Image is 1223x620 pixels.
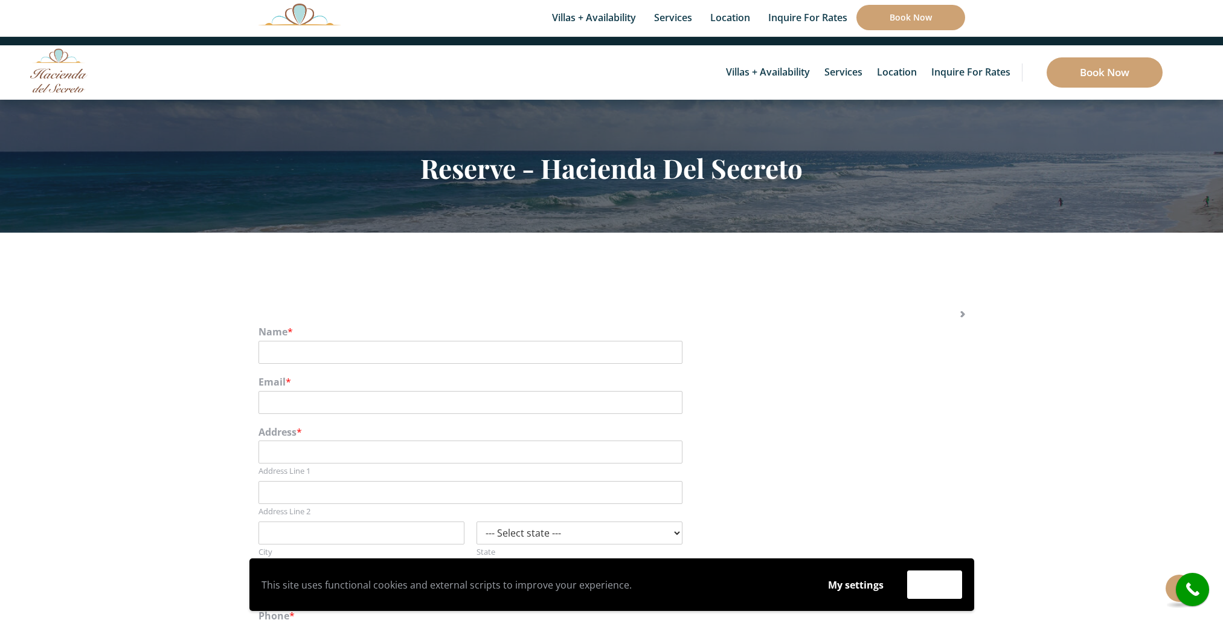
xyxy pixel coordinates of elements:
img: Awesome Logo [30,48,88,92]
a: Book Now [856,5,965,30]
a: Villas + Availability [720,45,816,100]
label: State [477,547,682,557]
p: This site uses functional cookies and external scripts to improve your experience. [262,576,804,594]
label: Address [258,426,965,439]
a: Services [818,45,868,100]
img: Awesome Logo [258,3,341,25]
label: City [258,547,464,557]
label: Address Line 1 [258,466,682,476]
button: My settings [817,571,895,599]
label: Address Line 2 [258,506,682,517]
a: Location [871,45,923,100]
a: Book Now [1047,57,1163,88]
label: Name [258,326,965,338]
i: call [1179,576,1206,603]
a: call [1176,573,1209,606]
a: Inquire for Rates [925,45,1016,100]
button: Accept [907,570,962,599]
h2: Reserve - Hacienda Del Secreto [258,152,965,184]
label: Email [258,376,965,389]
